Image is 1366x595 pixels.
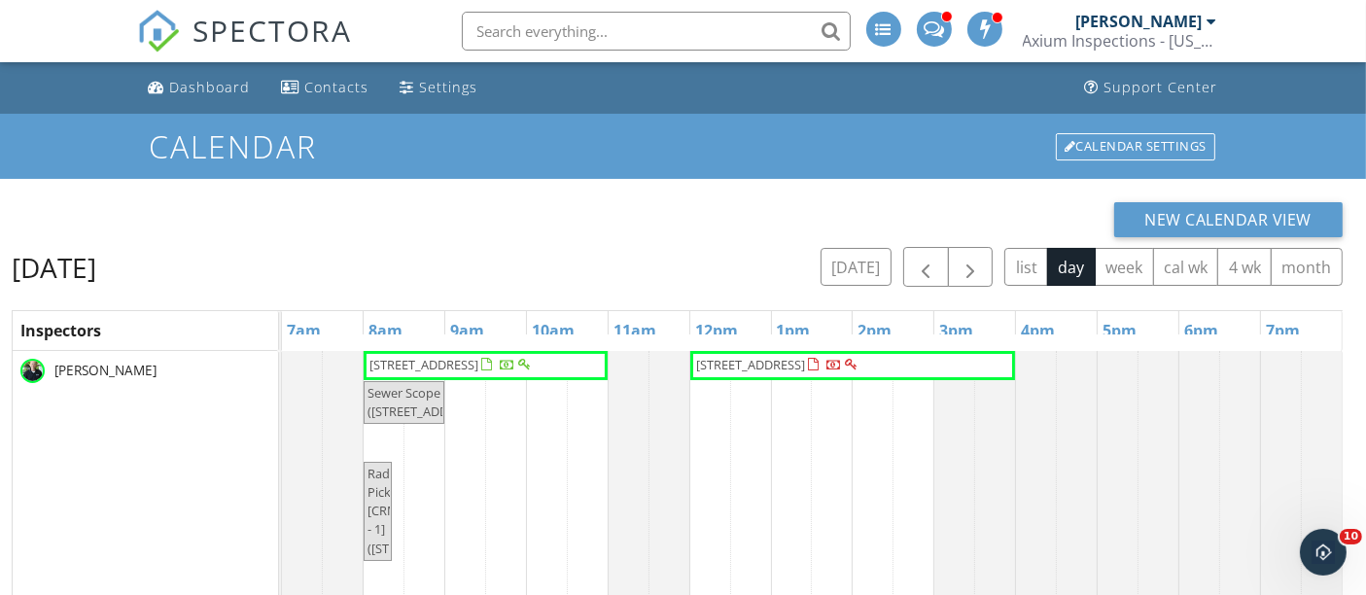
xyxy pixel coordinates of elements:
[20,359,45,383] img: tim_krapfl_2.jpeg
[137,26,353,67] a: SPECTORA
[1217,248,1272,286] button: 4 wk
[1153,248,1219,286] button: cal wk
[1095,248,1154,286] button: week
[12,248,96,287] h2: [DATE]
[149,129,1216,163] h1: Calendar
[1340,529,1362,544] span: 10
[1271,248,1343,286] button: month
[1104,78,1218,96] div: Support Center
[393,70,486,106] a: Settings
[934,315,978,346] a: 3pm
[137,10,180,52] img: The Best Home Inspection Software - Spectora
[368,465,484,557] span: Radon Pickup [CRM - 1] ([STREET_ADDRESS])
[1300,529,1347,576] iframe: Intercom live chat
[696,356,805,373] span: [STREET_ADDRESS]
[462,12,851,51] input: Search everything...
[1179,315,1223,346] a: 6pm
[1076,12,1203,31] div: [PERSON_NAME]
[274,70,377,106] a: Contacts
[527,315,579,346] a: 10am
[445,315,489,346] a: 9am
[20,320,101,341] span: Inspectors
[1054,131,1217,162] a: Calendar Settings
[1004,248,1048,286] button: list
[1098,315,1141,346] a: 5pm
[369,356,478,373] span: [STREET_ADDRESS]
[364,315,407,346] a: 8am
[141,70,259,106] a: Dashboard
[772,315,816,346] a: 1pm
[170,78,251,96] div: Dashboard
[1047,248,1096,286] button: day
[1023,31,1217,51] div: Axium Inspections - Colorado
[690,315,743,346] a: 12pm
[51,361,160,380] span: [PERSON_NAME]
[1114,202,1344,237] button: New Calendar View
[609,315,661,346] a: 11am
[903,247,949,287] button: Previous day
[853,315,896,346] a: 2pm
[1077,70,1226,106] a: Support Center
[282,315,326,346] a: 7am
[1016,315,1060,346] a: 4pm
[420,78,478,96] div: Settings
[821,248,892,286] button: [DATE]
[305,78,369,96] div: Contacts
[193,10,353,51] span: SPECTORA
[1261,315,1305,346] a: 7pm
[368,384,484,420] span: Sewer Scope ([STREET_ADDRESS])
[948,247,994,287] button: Next day
[1056,133,1215,160] div: Calendar Settings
